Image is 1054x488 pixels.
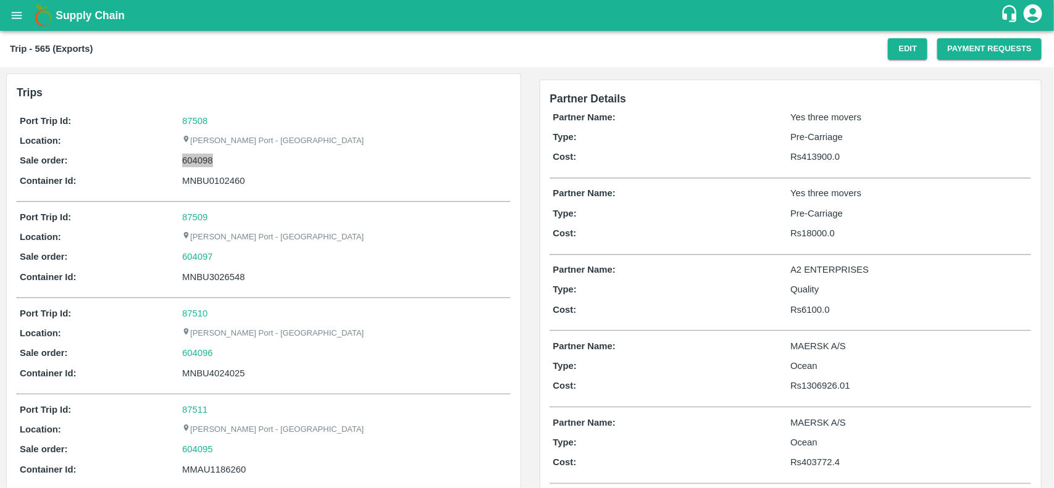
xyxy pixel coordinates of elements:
[790,359,1028,373] p: Ocean
[182,212,207,222] a: 87509
[182,424,364,436] p: [PERSON_NAME] Port - [GEOGRAPHIC_DATA]
[20,252,68,262] b: Sale order:
[20,176,77,186] b: Container Id:
[790,263,1028,276] p: A2 ENTERPRISES
[20,465,77,474] b: Container Id:
[790,416,1028,429] p: MAERSK A/S
[553,228,577,238] b: Cost:
[182,346,213,360] a: 604096
[182,135,364,147] p: [PERSON_NAME] Port - [GEOGRAPHIC_DATA]
[790,110,1028,124] p: Yes three movers
[182,116,207,126] a: 87508
[20,328,61,338] b: Location:
[553,361,577,371] b: Type:
[553,265,616,275] b: Partner Name:
[553,152,577,162] b: Cost:
[553,418,616,428] b: Partner Name:
[56,7,1000,24] a: Supply Chain
[182,442,213,456] a: 604095
[790,186,1028,200] p: Yes three movers
[790,150,1028,163] p: Rs 413900.0
[553,132,577,142] b: Type:
[20,368,77,378] b: Container Id:
[20,232,61,242] b: Location:
[182,463,507,476] div: MMAU1186260
[20,308,71,318] b: Port Trip Id:
[20,444,68,454] b: Sale order:
[10,44,93,54] b: Trip - 565 (Exports)
[553,188,616,198] b: Partner Name:
[553,457,577,467] b: Cost:
[17,86,43,99] b: Trips
[553,341,616,351] b: Partner Name:
[20,212,71,222] b: Port Trip Id:
[553,209,577,218] b: Type:
[790,130,1028,144] p: Pre-Carriage
[182,328,364,339] p: [PERSON_NAME] Port - [GEOGRAPHIC_DATA]
[790,226,1028,240] p: Rs 18000.0
[182,366,507,380] div: MNBU4024025
[20,272,77,282] b: Container Id:
[182,270,507,284] div: MNBU3026548
[20,405,71,415] b: Port Trip Id:
[790,455,1028,469] p: Rs 403772.4
[553,112,616,122] b: Partner Name:
[553,437,577,447] b: Type:
[2,1,31,30] button: open drawer
[550,93,627,105] span: Partner Details
[182,308,207,318] a: 87510
[790,436,1028,449] p: Ocean
[31,3,56,28] img: logo
[790,339,1028,353] p: MAERSK A/S
[790,283,1028,296] p: Quality
[182,231,364,243] p: [PERSON_NAME] Port - [GEOGRAPHIC_DATA]
[553,284,577,294] b: Type:
[56,9,125,22] b: Supply Chain
[888,38,927,60] button: Edit
[553,381,577,391] b: Cost:
[553,305,577,315] b: Cost:
[790,379,1028,392] p: Rs 1306926.01
[20,424,61,434] b: Location:
[182,174,507,188] div: MNBU0102460
[20,116,71,126] b: Port Trip Id:
[20,155,68,165] b: Sale order:
[790,303,1028,316] p: Rs 6100.0
[1000,4,1022,27] div: customer-support
[182,405,207,415] a: 87511
[937,38,1042,60] button: Payment Requests
[20,348,68,358] b: Sale order:
[182,250,213,263] a: 604097
[182,154,213,167] a: 604098
[20,136,61,146] b: Location:
[790,207,1028,220] p: Pre-Carriage
[1022,2,1044,28] div: account of current user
